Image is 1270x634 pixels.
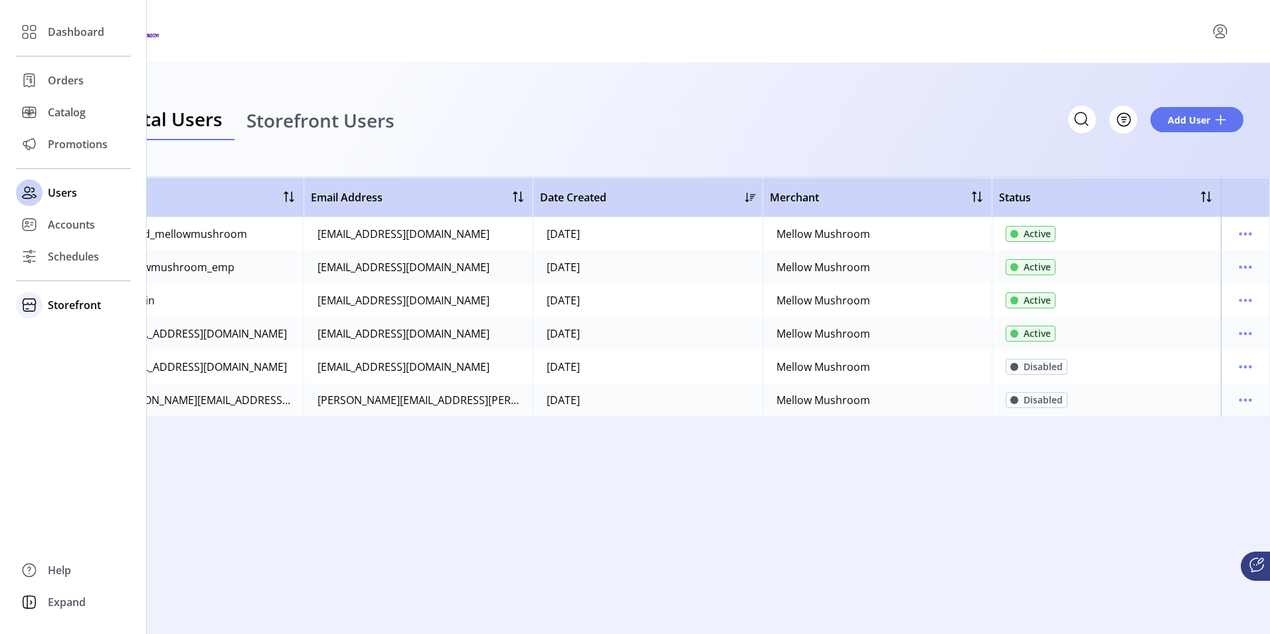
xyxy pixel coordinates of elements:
td: [DATE] [533,383,762,417]
button: menu [1210,21,1231,42]
span: Schedules [48,249,99,264]
span: Portal Users [113,110,223,128]
div: [EMAIL_ADDRESS][DOMAIN_NAME] [317,359,490,375]
td: [DATE] [533,284,762,317]
td: [DATE] [533,251,762,284]
span: Email Address [311,189,383,205]
div: shared_mellowmushroom [115,226,247,242]
span: Orders [48,72,84,88]
button: menu [1235,223,1256,245]
span: Help [48,562,71,578]
div: [EMAIL_ADDRESS][DOMAIN_NAME] [317,292,490,308]
span: Date Created [540,189,606,205]
td: [DATE] [533,317,762,350]
span: Add User [1168,113,1210,127]
span: Dashboard [48,24,104,40]
div: Mellow Mushroom [776,292,870,308]
div: [PERSON_NAME][EMAIL_ADDRESS][PERSON_NAME][DOMAIN_NAME] [317,392,519,408]
span: Active [1024,326,1051,340]
button: Filter Button [1109,106,1137,134]
button: menu [1235,389,1256,411]
span: Storefront Users [246,111,395,130]
button: menu [1235,290,1256,311]
span: Promotions [48,136,108,152]
span: Expand [48,594,86,610]
button: menu [1235,356,1256,377]
button: menu [1235,323,1256,344]
span: Disabled [1024,360,1063,373]
span: Users [48,185,77,201]
a: Portal Users [101,99,234,141]
td: [DATE] [533,217,762,251]
input: Search [1068,106,1096,134]
span: Disabled [1024,393,1063,407]
span: Active [1024,260,1051,274]
span: Merchant [770,189,819,205]
span: Active [1024,293,1051,307]
button: menu [1235,257,1256,278]
div: [EMAIL_ADDRESS][DOMAIN_NAME] [317,326,490,342]
span: Accounts [48,217,95,233]
a: Storefront Users [234,99,407,141]
div: Mellow Mushroom [776,359,870,375]
div: Mellow Mushroom [776,259,870,275]
div: mellowmushroom_emp [115,259,234,275]
div: [EMAIL_ADDRESS][DOMAIN_NAME] [115,326,287,342]
div: [PERSON_NAME][EMAIL_ADDRESS][PERSON_NAME][DOMAIN_NAME] [115,392,290,408]
div: [EMAIL_ADDRESS][DOMAIN_NAME] [317,226,490,242]
div: [EMAIL_ADDRESS][DOMAIN_NAME] [115,359,287,375]
div: Mellow Mushroom [776,326,870,342]
span: Storefront [48,297,101,313]
div: Mellow Mushroom [776,226,870,242]
button: Add User [1150,107,1243,132]
span: Catalog [48,104,86,120]
td: [DATE] [533,350,762,383]
span: Status [999,189,1031,205]
div: [EMAIL_ADDRESS][DOMAIN_NAME] [317,259,490,275]
span: Active [1024,227,1051,241]
div: Mellow Mushroom [776,392,870,408]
